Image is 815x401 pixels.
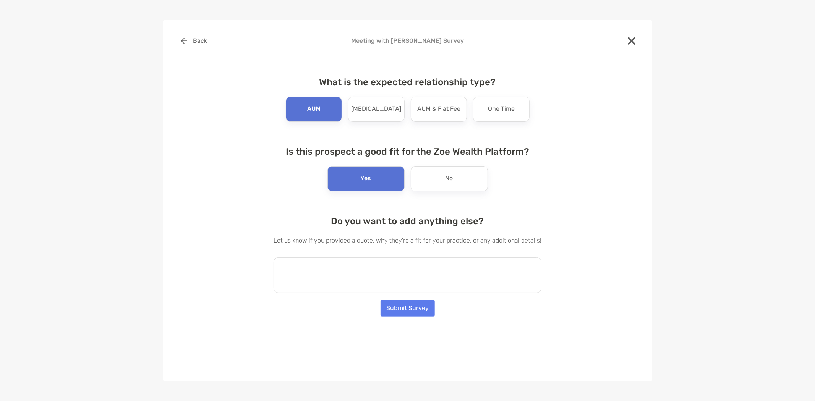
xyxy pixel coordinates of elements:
[175,37,640,44] h4: Meeting with [PERSON_NAME] Survey
[446,173,453,185] p: No
[488,103,515,115] p: One Time
[307,103,321,115] p: AUM
[181,38,187,44] img: button icon
[274,216,541,226] h4: Do you want to add anything else?
[274,77,541,87] h4: What is the expected relationship type?
[351,103,401,115] p: [MEDICAL_DATA]
[361,173,371,185] p: Yes
[274,236,541,245] p: Let us know if you provided a quote, why they're a fit for your practice, or any additional details!
[381,300,435,317] button: Submit Survey
[274,146,541,157] h4: Is this prospect a good fit for the Zoe Wealth Platform?
[417,103,460,115] p: AUM & Flat Fee
[175,32,213,49] button: Back
[628,37,635,45] img: close modal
